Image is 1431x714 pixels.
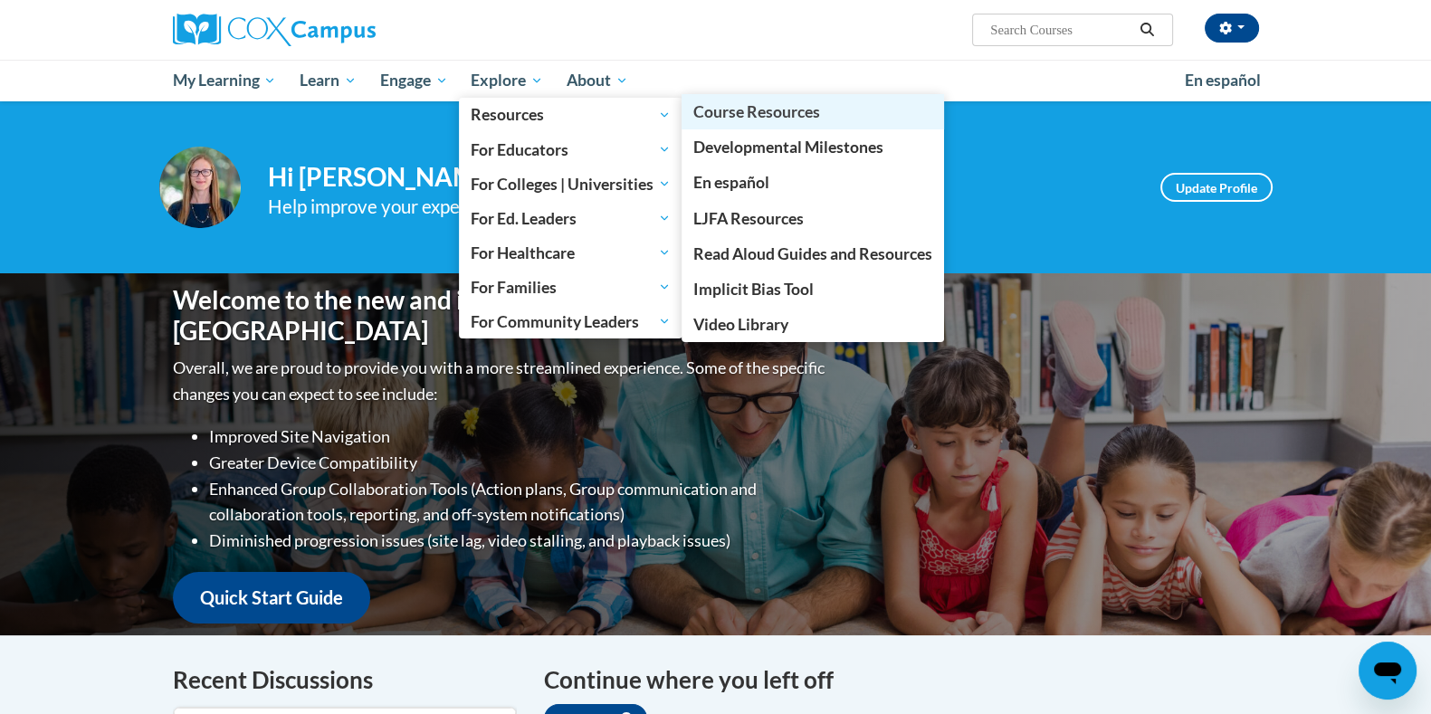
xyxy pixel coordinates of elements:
[693,138,883,157] span: Developmental Milestones
[209,424,829,450] li: Improved Site Navigation
[300,70,357,91] span: Learn
[682,236,944,271] a: Read Aloud Guides and Resources
[693,173,769,192] span: En español
[693,280,814,299] span: Implicit Bias Tool
[471,138,671,160] span: For Educators
[172,70,276,91] span: My Learning
[173,572,370,624] a: Quick Start Guide
[173,285,829,346] h1: Welcome to the new and improved [PERSON_NAME][GEOGRAPHIC_DATA]
[173,14,376,46] img: Cox Campus
[471,242,671,263] span: For Healthcare
[471,310,671,332] span: For Community Leaders
[173,355,829,407] p: Overall, we are proud to provide you with a more streamlined experience. Some of the specific cha...
[988,19,1133,41] input: Search Courses
[209,476,829,528] li: Enhanced Group Collaboration Tools (Action plans, Group communication and collaboration tools, re...
[682,165,944,200] a: En español
[268,162,1133,193] h4: Hi [PERSON_NAME]! Take a minute to review your profile.
[471,276,671,298] span: For Families
[544,662,1259,698] h4: Continue where you left off
[1359,642,1417,700] iframe: Button to launch messaging window
[288,60,368,101] a: Learn
[459,132,682,167] a: For Educators
[173,662,517,698] h4: Recent Discussions
[459,167,682,201] a: For Colleges | Universities
[368,60,460,101] a: Engage
[682,201,944,236] a: LJFA Resources
[1173,62,1273,100] a: En español
[459,304,682,338] a: For Community Leaders
[693,244,932,263] span: Read Aloud Guides and Resources
[682,129,944,165] a: Developmental Milestones
[1185,71,1261,90] span: En español
[209,450,829,476] li: Greater Device Compatibility
[459,60,555,101] a: Explore
[161,60,289,101] a: My Learning
[1160,173,1273,202] a: Update Profile
[471,104,671,126] span: Resources
[459,98,682,132] a: Resources
[268,192,1133,222] div: Help improve your experience by keeping your profile up to date.
[1133,19,1160,41] button: Search
[1205,14,1259,43] button: Account Settings
[146,60,1286,101] div: Main menu
[471,207,671,229] span: For Ed. Leaders
[682,271,944,307] a: Implicit Bias Tool
[693,315,788,334] span: Video Library
[459,270,682,304] a: For Families
[380,70,448,91] span: Engage
[173,14,517,46] a: Cox Campus
[682,307,944,342] a: Video Library
[567,70,628,91] span: About
[459,201,682,235] a: For Ed. Leaders
[159,147,241,228] img: Profile Image
[555,60,640,101] a: About
[459,235,682,270] a: For Healthcare
[471,70,543,91] span: Explore
[693,209,804,228] span: LJFA Resources
[693,102,820,121] span: Course Resources
[209,528,829,554] li: Diminished progression issues (site lag, video stalling, and playback issues)
[682,94,944,129] a: Course Resources
[471,173,671,195] span: For Colleges | Universities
